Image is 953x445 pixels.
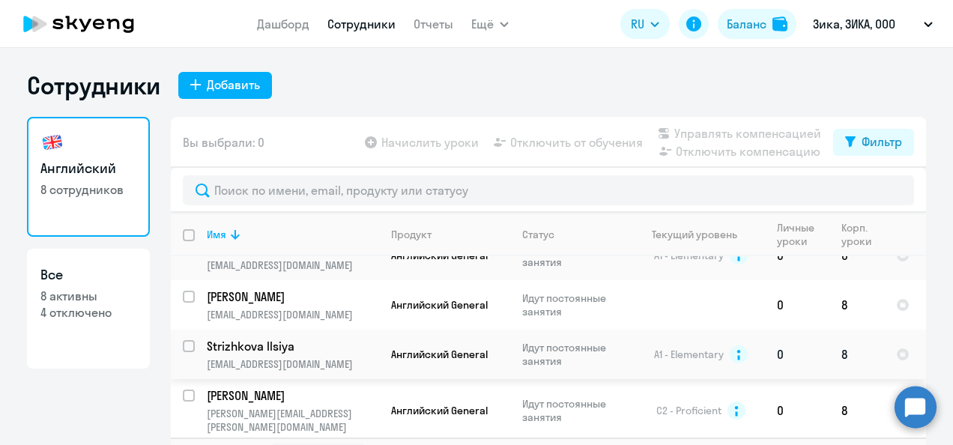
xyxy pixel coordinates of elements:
[829,379,884,442] td: 8
[805,6,940,42] button: Зика, ЗИКА, ООО
[207,288,376,305] p: [PERSON_NAME]
[522,228,554,241] div: Статус
[257,16,309,31] a: Дашборд
[652,228,737,241] div: Текущий уровень
[327,16,396,31] a: Сотрудники
[471,9,509,39] button: Ещё
[813,15,895,33] p: Зика, ЗИКА, ООО
[27,70,160,100] h1: Сотрудники
[207,308,378,321] p: [EMAIL_ADDRESS][DOMAIN_NAME]
[620,9,670,39] button: RU
[207,357,378,371] p: [EMAIL_ADDRESS][DOMAIN_NAME]
[40,265,136,285] h3: Все
[829,280,884,330] td: 8
[718,9,796,39] button: Балансbalance
[207,258,378,272] p: [EMAIL_ADDRESS][DOMAIN_NAME]
[391,228,509,241] div: Продукт
[207,76,260,94] div: Добавить
[765,330,829,379] td: 0
[391,404,488,417] span: Английский General
[841,221,883,248] div: Корп. уроки
[207,288,378,305] a: [PERSON_NAME]
[27,249,150,369] a: Все8 активны4 отключено
[207,228,226,241] div: Имя
[765,280,829,330] td: 0
[207,338,376,354] p: Strizhkova Ilsiya
[27,117,150,237] a: Английский8 сотрудников
[178,72,272,99] button: Добавить
[777,221,819,248] div: Личные уроки
[862,133,902,151] div: Фильтр
[40,304,136,321] p: 4 отключено
[207,338,378,354] a: Strizhkova Ilsiya
[772,16,787,31] img: balance
[391,298,488,312] span: Английский General
[841,221,874,248] div: Корп. уроки
[727,15,766,33] div: Баланс
[522,397,625,424] p: Идут постоянные занятия
[522,228,625,241] div: Статус
[183,175,914,205] input: Поиск по имени, email, продукту или статусу
[471,15,494,33] span: Ещё
[638,228,764,241] div: Текущий уровень
[207,228,378,241] div: Имя
[40,181,136,198] p: 8 сотрудников
[631,15,644,33] span: RU
[777,221,829,248] div: Личные уроки
[40,288,136,304] p: 8 активны
[391,228,432,241] div: Продукт
[207,387,376,404] p: [PERSON_NAME]
[654,348,724,361] span: A1 - Elementary
[391,348,488,361] span: Английский General
[765,379,829,442] td: 0
[207,387,378,404] a: [PERSON_NAME]
[522,291,625,318] p: Идут постоянные занятия
[829,330,884,379] td: 8
[40,130,64,154] img: english
[207,407,378,434] p: [PERSON_NAME][EMAIL_ADDRESS][PERSON_NAME][DOMAIN_NAME]
[656,404,721,417] span: C2 - Proficient
[833,129,914,156] button: Фильтр
[183,133,264,151] span: Вы выбрали: 0
[414,16,453,31] a: Отчеты
[40,159,136,178] h3: Английский
[522,341,625,368] p: Идут постоянные занятия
